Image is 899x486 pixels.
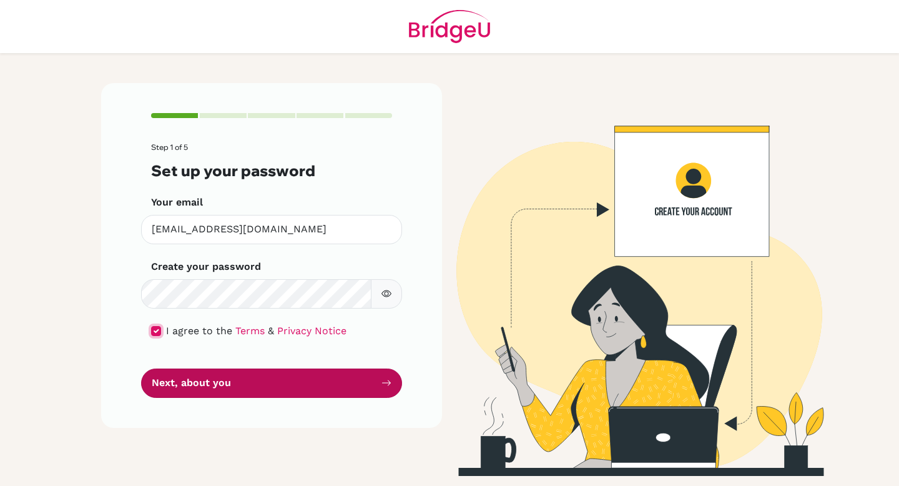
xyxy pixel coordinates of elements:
[166,325,232,337] span: I agree to the
[151,162,392,180] h3: Set up your password
[268,325,274,337] span: &
[141,369,402,398] button: Next, about you
[277,325,346,337] a: Privacy Notice
[235,325,265,337] a: Terms
[151,195,203,210] label: Your email
[151,259,261,274] label: Create your password
[151,142,188,152] span: Step 1 of 5
[141,215,402,244] input: Insert your email*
